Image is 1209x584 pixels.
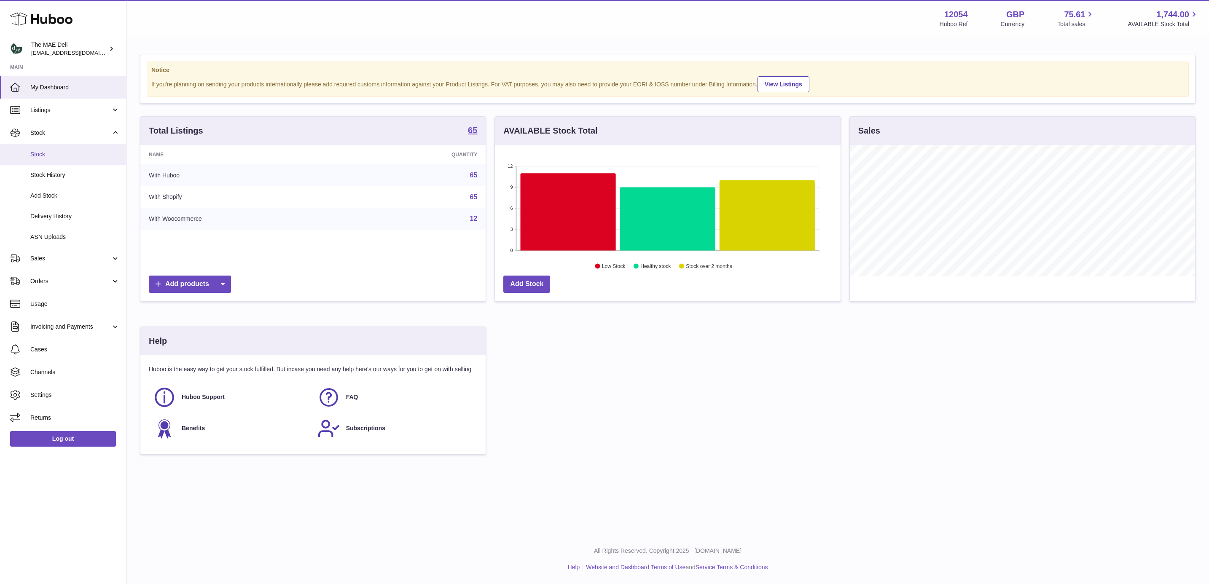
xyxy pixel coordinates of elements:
span: Huboo Support [182,393,225,401]
span: FAQ [346,393,358,401]
a: View Listings [758,76,809,92]
span: Settings [30,391,120,399]
span: Invoicing and Payments [30,323,111,331]
span: Cases [30,346,120,354]
span: My Dashboard [30,83,120,91]
a: 65 [470,193,478,201]
h3: AVAILABLE Stock Total [503,125,597,137]
div: Huboo Ref [940,20,968,28]
h3: Sales [858,125,880,137]
text: 6 [510,206,513,211]
span: ASN Uploads [30,233,120,241]
strong: GBP [1006,9,1024,20]
th: Name [140,145,355,164]
span: AVAILABLE Stock Total [1128,20,1199,28]
strong: Notice [151,66,1184,74]
p: All Rights Reserved. Copyright 2025 - [DOMAIN_NAME] [133,547,1202,555]
text: Low Stock [602,263,626,269]
a: Add Stock [503,276,550,293]
a: 75.61 Total sales [1057,9,1095,28]
td: With Shopify [140,186,355,208]
span: Subscriptions [346,424,385,432]
a: Website and Dashboard Terms of Use [586,564,685,571]
a: Log out [10,431,116,446]
strong: 65 [468,126,477,134]
text: 12 [508,163,513,169]
span: Sales [30,254,111,263]
a: 65 [470,171,478,179]
a: FAQ [317,386,473,409]
a: Benefits [153,417,309,440]
a: 65 [468,126,477,136]
div: Currency [1001,20,1025,28]
a: Huboo Support [153,386,309,409]
span: Stock [30,150,120,158]
text: Stock over 2 months [686,263,732,269]
a: Service Terms & Conditions [696,564,768,571]
span: Usage [30,300,120,308]
a: 12 [470,215,478,222]
span: Orders [30,277,111,285]
a: Add products [149,276,231,293]
a: 1,744.00 AVAILABLE Stock Total [1128,9,1199,28]
h3: Help [149,335,167,347]
span: Add Stock [30,192,120,200]
th: Quantity [355,145,486,164]
span: [EMAIL_ADDRESS][DOMAIN_NAME] [31,49,124,56]
span: Channels [30,368,120,376]
span: Listings [30,106,111,114]
text: 3 [510,227,513,232]
a: Help [568,564,580,571]
span: 75.61 [1064,9,1085,20]
span: Delivery History [30,212,120,220]
text: Healthy stock [641,263,672,269]
span: Stock History [30,171,120,179]
text: 9 [510,185,513,190]
a: Subscriptions [317,417,473,440]
img: logistics@deliciouslyella.com [10,43,23,55]
p: Huboo is the easy way to get your stock fulfilled. But incase you need any help here's our ways f... [149,365,477,373]
div: If you're planning on sending your products internationally please add required customs informati... [151,75,1184,92]
span: Benefits [182,424,205,432]
span: Stock [30,129,111,137]
strong: 12054 [944,9,968,20]
li: and [583,563,768,571]
span: Total sales [1057,20,1095,28]
text: 0 [510,248,513,253]
span: Returns [30,414,120,422]
span: 1,744.00 [1156,9,1189,20]
td: With Woocommerce [140,208,355,230]
td: With Huboo [140,164,355,186]
h3: Total Listings [149,125,203,137]
div: The MAE Deli [31,41,107,57]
